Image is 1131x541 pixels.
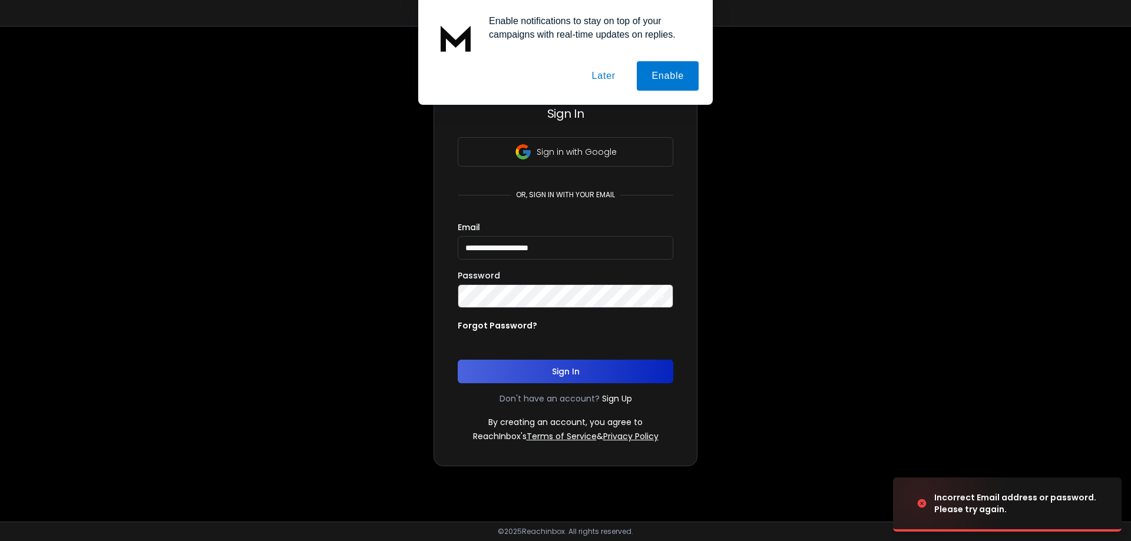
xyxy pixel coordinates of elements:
[458,320,537,331] p: Forgot Password?
[458,137,673,167] button: Sign in with Google
[511,190,620,200] p: or, sign in with your email
[602,393,632,404] a: Sign Up
[893,472,1011,535] img: image
[458,271,500,280] label: Password
[577,61,630,91] button: Later
[458,223,480,231] label: Email
[473,430,659,442] p: ReachInbox's &
[498,527,633,536] p: © 2025 Reachinbox. All rights reserved.
[537,146,617,158] p: Sign in with Google
[479,14,699,41] div: Enable notifications to stay on top of your campaigns with real-time updates on replies.
[488,416,643,428] p: By creating an account, you agree to
[432,14,479,61] img: notification icon
[458,105,673,122] h3: Sign In
[458,360,673,383] button: Sign In
[500,393,600,404] p: Don't have an account?
[527,430,597,442] a: Terms of Service
[603,430,659,442] a: Privacy Policy
[637,61,699,91] button: Enable
[934,492,1107,515] div: Incorrect Email address or password. Please try again.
